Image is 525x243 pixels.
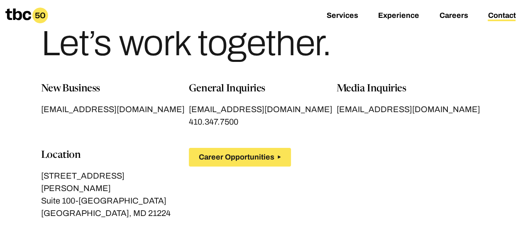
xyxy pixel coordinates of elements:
h1: Let’s work together. [41,25,331,61]
a: [EMAIL_ADDRESS][DOMAIN_NAME] [336,103,484,115]
span: [EMAIL_ADDRESS][DOMAIN_NAME] [189,105,332,115]
a: [EMAIL_ADDRESS][DOMAIN_NAME] [41,103,189,115]
p: Media Inquiries [336,81,484,96]
a: [EMAIL_ADDRESS][DOMAIN_NAME] [189,103,337,115]
a: Services [327,11,358,21]
a: Experience [378,11,419,21]
a: Contact [488,11,515,21]
p: Location [41,148,189,163]
p: New Business [41,81,189,96]
span: [EMAIL_ADDRESS][DOMAIN_NAME] [41,105,185,115]
p: [STREET_ADDRESS][PERSON_NAME] [41,169,189,194]
span: Career Opportunities [199,153,274,162]
p: Suite 100-[GEOGRAPHIC_DATA] [41,194,189,207]
a: 410.347.7500 [189,115,238,128]
span: [EMAIL_ADDRESS][DOMAIN_NAME] [336,105,480,115]
span: 410.347.7500 [189,117,238,128]
p: General Inquiries [189,81,337,96]
p: [GEOGRAPHIC_DATA], MD 21224 [41,207,189,219]
button: Career Opportunities [189,148,291,167]
a: Careers [439,11,468,21]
